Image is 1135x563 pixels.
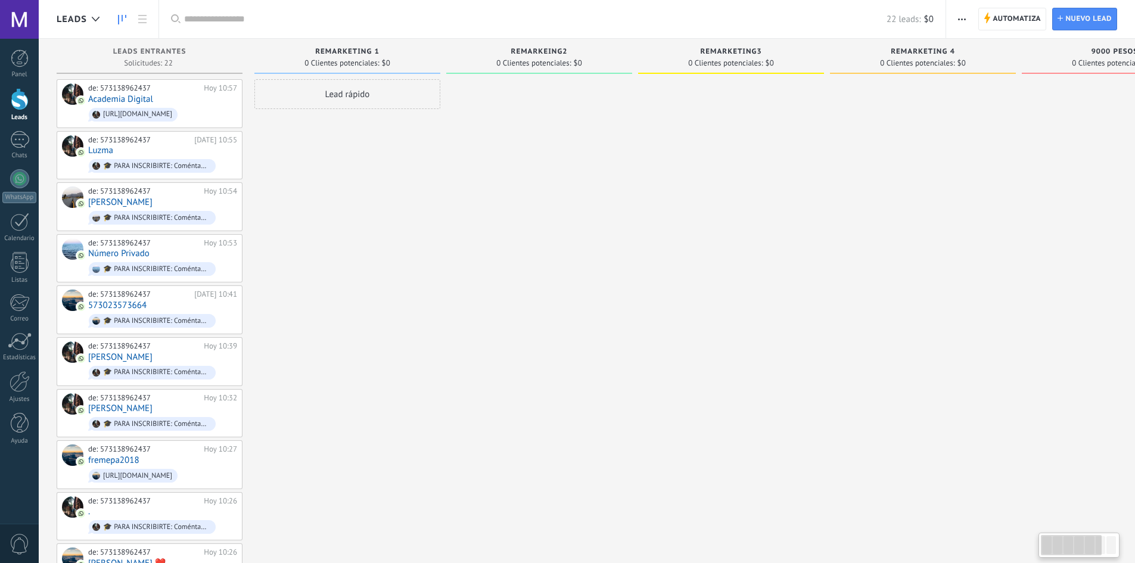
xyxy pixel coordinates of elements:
div: Jhohan Moreno R. [62,341,83,363]
img: com.amocrm.amocrmwa.svg [77,148,85,157]
span: $0 [924,14,934,25]
div: Luzma [62,135,83,157]
img: com.amocrm.amocrmwa.svg [77,509,85,518]
a: Nuevo lead [1052,8,1117,30]
img: com.amocrm.amocrmwa.svg [77,200,85,208]
div: 🎓 PARA INSCRIBIRTE: Coméntame cuál es el método de pago que prefieras 👇 ✅ Nequi ✅ Daviplata ⚠¡Si ... [103,368,210,377]
div: Hoy 10:27 [204,444,237,454]
div: [DATE] 10:41 [194,290,237,299]
div: de: 573138962437 [88,290,190,299]
div: remarkeing2 [452,48,626,58]
div: Ayuda [2,437,37,445]
div: remarketing3 [644,48,818,58]
a: fremepa2018 [88,455,139,465]
div: Hoy 10:26 [204,548,237,557]
div: fremepa2018 [62,444,83,466]
img: com.amocrm.amocrmwa.svg [77,458,85,466]
span: $0 [766,60,774,67]
img: com.amocrm.amocrmwa.svg [77,406,85,415]
div: Ajustes [2,396,37,403]
div: 🎓 PARA INSCRIBIRTE: Coméntame cuál es el método de pago que prefieras 👇 ✅ Nequi ✅ Daviplata ⚠¡Si ... [103,317,210,325]
a: . [88,506,90,517]
div: Hoy 10:39 [204,341,237,351]
a: [PERSON_NAME] [88,197,153,207]
div: 🎓 PARA INSCRIBIRTE: Coméntame cuál es el método de pago que prefieras 👇 ✅ Nequi ✅ Daviplata ⚠¡Si ... [103,265,210,273]
div: Hoy 10:53 [204,238,237,248]
div: remarketing 4 [836,48,1010,58]
div: Hoy 10:57 [204,83,237,93]
img: com.amocrm.amocrmwa.svg [77,97,85,105]
div: de: 573138962437 [88,341,200,351]
span: Nuevo lead [1065,8,1112,30]
a: [PERSON_NAME] [88,403,153,413]
div: Número Privado [62,238,83,260]
span: remarkeing2 [511,48,568,56]
span: remarketing 4 [891,48,955,56]
div: Calendario [2,235,37,242]
div: 🎓 PARA INSCRIBIRTE: Coméntame cuál es el método de pago que prefieras 👇 ✅ Nequi ✅ Daviplata ⚠¡Si ... [103,420,210,428]
span: 0 Clientes potenciales: [688,60,763,67]
div: [DATE] 10:55 [194,135,237,145]
div: Hoy 10:54 [204,186,237,196]
span: Automatiza [993,8,1041,30]
div: de: 573138962437 [88,444,200,454]
span: 0 Clientes potenciales: [304,60,379,67]
div: de: 573138962437 [88,135,190,145]
span: 0 Clientes potenciales: [496,60,571,67]
div: Leads Entrantes [63,48,237,58]
div: de: 573138962437 [88,83,200,93]
div: [URL][DOMAIN_NAME] [103,472,172,480]
div: Academia Digital [62,83,83,105]
div: Hoy 10:32 [204,393,237,403]
div: Lead rápido [254,79,440,109]
a: [PERSON_NAME] [88,352,153,362]
div: Listas [2,276,37,284]
div: de: 573138962437 [88,238,200,248]
div: de: 573138962437 [88,548,200,557]
div: Correo [2,315,37,323]
span: $0 [957,60,966,67]
div: de: 573138962437 [88,393,200,403]
img: com.amocrm.amocrmwa.svg [77,354,85,363]
span: Leads Entrantes [113,48,186,56]
span: $0 [382,60,390,67]
div: LIBIA AYDEE PENILLA R. [62,393,83,415]
span: $0 [574,60,582,67]
div: remarketing 1 [260,48,434,58]
div: WhatsApp [2,192,36,203]
a: Automatiza [978,8,1046,30]
span: Leads [57,14,87,25]
div: Chats [2,152,37,160]
div: 🎓 PARA INSCRIBIRTE: Coméntame cuál es el método de pago que prefieras 👇 ✅ Nequi ✅ Daviplata ⚠¡Si ... [103,523,210,531]
div: . [62,496,83,518]
div: de: 573138962437 [88,496,200,506]
a: 573023573664 [88,300,147,310]
div: Estadísticas [2,354,37,362]
a: Luzma [88,145,113,155]
div: de: 573138962437 [88,186,200,196]
div: Panel [2,71,37,79]
a: Número Privado [88,248,150,259]
a: Academia Digital [88,94,153,104]
div: 573023573664 [62,290,83,311]
span: 22 leads: [887,14,921,25]
div: Leads [2,114,37,122]
span: remarketing 1 [315,48,380,56]
div: Sebastián [62,186,83,208]
span: Solicitudes: 22 [124,60,172,67]
span: remarketing3 [700,48,761,56]
div: Hoy 10:26 [204,496,237,506]
div: [URL][DOMAIN_NAME] [103,110,172,119]
img: com.amocrm.amocrmwa.svg [77,303,85,311]
span: 0 Clientes potenciales: [880,60,954,67]
div: 🎓 PARA INSCRIBIRTE: Coméntame cuál es el método de pago que prefieras 👇 ✅ Nequi ✅ Daviplata ⚠¡Si ... [103,214,210,222]
div: 🎓 PARA INSCRIBIRTE: Coméntame cuál es el método de pago que prefieras 👇 ✅ Nequi ✅ Daviplata ⚠¡Si ... [103,162,210,170]
img: com.amocrm.amocrmwa.svg [77,251,85,260]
